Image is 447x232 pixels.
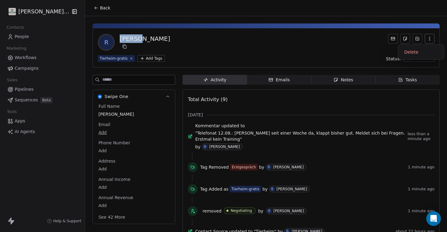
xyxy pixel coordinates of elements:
[408,165,434,170] span: 1 minute ago
[5,32,80,42] a: People
[104,93,128,100] span: Swipe One
[5,53,80,63] a: Workflows
[426,211,441,226] div: Open Intercom Messenger
[98,166,169,172] span: Add
[268,77,290,83] div: Emails
[40,97,53,103] span: Beta
[97,176,132,182] span: Annual Income
[333,77,353,83] div: Notes
[98,129,169,135] span: Add
[195,144,200,150] span: by
[98,94,102,99] img: Swipe One
[97,140,131,146] span: Phone Number
[15,118,25,124] span: Apps
[93,103,175,224] div: Swipe OneSwipe One
[15,54,37,61] span: Workflows
[97,158,117,164] span: Address
[97,195,134,201] span: Annual Revenue
[15,65,38,72] span: Campaigns
[200,186,222,192] span: Tag Added
[47,219,81,223] a: Help & Support
[93,90,175,103] button: Swipe OneSwipe One
[188,112,203,118] span: [DATE]
[99,35,114,50] span: R
[5,127,80,137] a: AI Agents
[408,209,434,213] span: 1 minute ago
[120,34,170,43] div: [PERSON_NAME]
[202,208,221,214] span: removed
[100,56,127,61] div: Tierheim-gratis
[408,187,434,192] span: 1 minute ago
[277,187,307,191] div: [PERSON_NAME]
[274,209,304,213] div: [PERSON_NAME]
[98,184,169,190] span: Add
[4,107,19,116] span: Tools
[4,23,27,32] span: Contacts
[100,5,110,11] span: Back
[9,8,16,15] img: Molly%20default%20logo.png
[398,77,417,83] div: Tasks
[4,44,29,53] span: Marketing
[271,187,273,192] div: B
[231,186,259,192] div: Tierheim-gratis
[90,2,114,13] button: Back
[7,6,67,17] button: [PERSON_NAME]'s Way
[195,130,405,142] span: "Telefonat 12.08.: [PERSON_NAME] seit einer Woche da, klappt bisher gut. Meldet sich bei Fragen. ...
[18,8,70,16] span: [PERSON_NAME]'s Way
[137,55,165,62] button: Add Tags
[97,121,111,128] span: Email
[273,165,304,169] div: [PERSON_NAME]
[5,95,80,105] a: SequencesBeta
[97,103,121,109] span: Full Name
[262,186,267,192] span: by
[268,165,270,170] div: B
[200,164,229,170] span: Tag Removed
[231,209,252,213] div: Negotiating
[259,164,264,170] span: by
[98,111,169,117] span: [PERSON_NAME]
[5,63,80,73] a: Campaigns
[53,219,81,223] span: Help & Support
[15,86,34,93] span: Pipelines
[408,132,434,141] span: less than a minute ago
[98,202,169,209] span: Add
[223,186,228,192] span: as
[15,33,29,40] span: People
[4,76,20,85] span: Sales
[268,209,270,213] div: B
[188,97,227,102] span: Total Activity (9)
[232,164,256,170] div: Erstgespräch
[15,128,35,135] span: AI Agents
[401,47,442,57] div: Delete
[221,123,245,129] span: updated to
[15,97,38,103] span: Sequences
[195,123,220,129] span: Kommentar
[5,84,80,94] a: Pipelines
[98,148,169,154] span: Add
[386,56,401,62] span: Status:
[204,144,206,149] div: B
[209,145,240,149] div: [PERSON_NAME]
[5,116,80,126] a: Apps
[258,208,263,214] span: by
[95,212,129,223] button: See 42 More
